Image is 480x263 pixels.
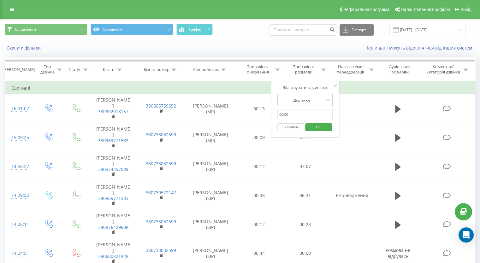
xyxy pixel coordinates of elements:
div: Співробітник [193,67,219,72]
td: [PERSON_NAME] [89,123,137,152]
a: 380505759652 [146,103,176,109]
span: OK [310,122,327,132]
span: Графік [189,27,201,32]
td: [PERSON_NAME] (SIP) [185,94,236,123]
div: Тривалість очікування [242,64,274,75]
td: 06:31 [282,181,328,210]
td: [PERSON_NAME] [89,152,137,181]
td: Впровадження [328,181,376,210]
div: 15:09:25 [11,131,28,144]
div: Тривалість розмови [288,64,319,75]
input: 00:00 [277,109,333,120]
button: Експорт [340,24,374,36]
a: 380733032599 [146,247,176,253]
div: Статус [68,67,81,72]
div: Коментар/категорія дзвінка [424,64,461,75]
div: Бізнес номер [144,67,169,72]
span: Реферальна програма [343,7,390,12]
a: 380733032599 [146,131,176,137]
button: Скинути фільтри [5,45,44,51]
a: 380974357089 [98,166,128,172]
a: Коли дані можуть відрізнятися вiд інших систем [367,45,475,51]
td: 07:07 [282,152,328,181]
div: Аудіозапис розмови [382,64,418,75]
div: Фільтрувати за умовою [277,85,333,91]
button: Основний [91,24,173,35]
div: Назва схеми переадресації [334,64,367,75]
div: 14:24:51 [11,247,28,260]
a: 380969771583 [98,137,128,143]
div: 16:31:07 [11,102,28,115]
div: Open Intercom Messenger [459,227,474,243]
a: 380680821948 [98,253,128,259]
div: 14:26:11 [11,218,28,231]
td: [PERSON_NAME] (SIP) [185,181,236,210]
td: [PERSON_NAME] (SIP) [185,123,236,152]
td: Сьогодні [5,82,475,94]
td: 00:13 [236,94,282,123]
div: Тип дзвінка [40,64,55,75]
td: 00:12 [236,152,282,181]
div: [PERSON_NAME] [3,67,35,72]
td: [PERSON_NAME] [89,181,137,210]
a: 380976429608 [98,224,128,230]
button: Скасувати [277,123,304,131]
td: 00:38 [236,181,282,210]
span: Розмова не відбулась [386,247,410,259]
a: 380992018157 [98,108,128,114]
td: [PERSON_NAME] (SIP) [185,210,236,239]
div: 14:39:52 [11,189,28,202]
td: [PERSON_NAME] (SIP) [185,152,236,181]
div: 14:58:27 [11,161,28,173]
a: 380730522147 [146,190,176,196]
a: 380969771583 [98,195,128,201]
div: Клієнт [103,67,115,72]
td: 00:23 [282,210,328,239]
span: Всі дзвінки [15,27,36,32]
button: Всі дзвінки [5,24,87,35]
button: OK [305,123,332,131]
input: Пошук за номером [270,24,336,36]
td: [PERSON_NAME] [89,210,137,239]
a: 380733032599 [146,219,176,225]
button: Графік [176,24,213,35]
td: [PERSON_NAME] [89,94,137,123]
a: 380733032599 [146,161,176,167]
span: Вихід [460,7,471,12]
span: Налаштування профілю [400,7,450,12]
td: 00:09 [236,123,282,152]
td: 00:12 [236,210,282,239]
